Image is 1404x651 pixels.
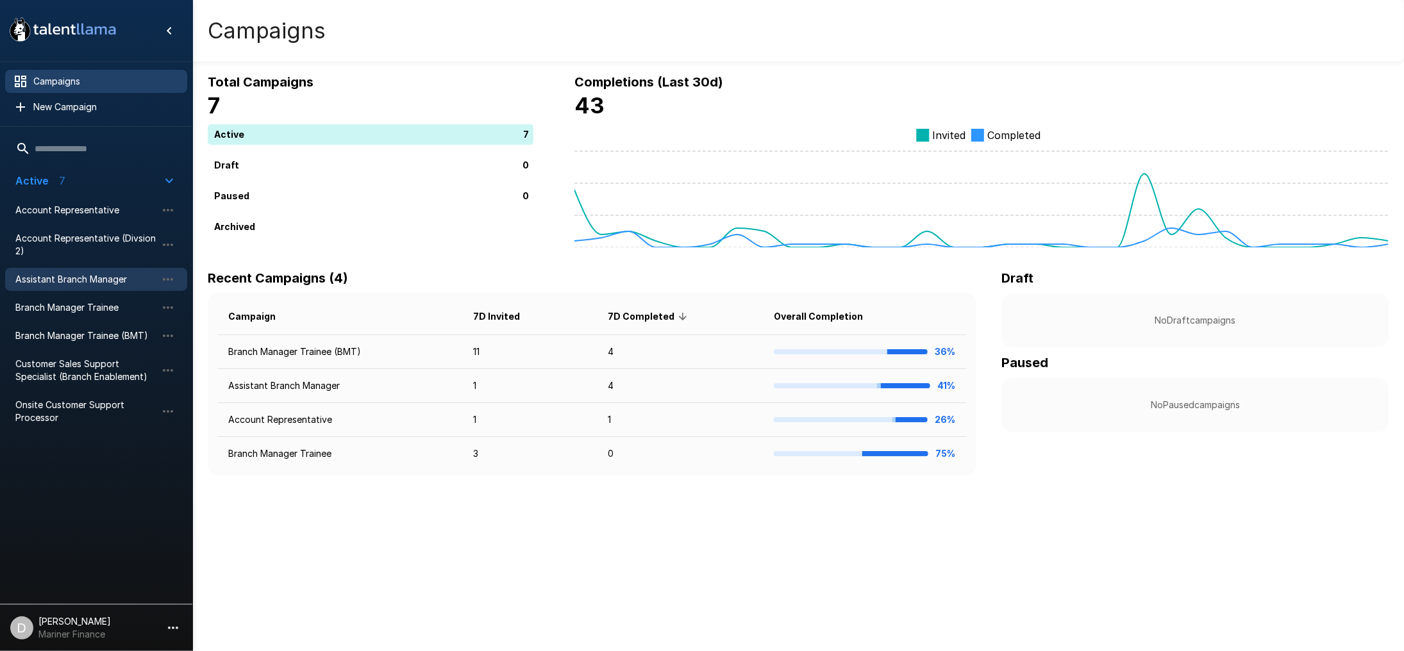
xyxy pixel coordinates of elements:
[218,335,463,369] td: Branch Manager Trainee (BMT)
[463,403,598,437] td: 1
[218,437,463,471] td: Branch Manager Trainee
[935,414,956,425] b: 26%
[1002,355,1049,370] b: Paused
[522,189,529,202] p: 0
[598,369,764,403] td: 4
[463,369,598,403] td: 1
[598,437,764,471] td: 0
[1023,314,1368,327] p: No Draft campaigns
[218,403,463,437] td: Account Representative
[463,335,598,369] td: 11
[1002,270,1034,286] b: Draft
[208,74,313,90] b: Total Campaigns
[598,335,764,369] td: 4
[523,128,529,141] p: 7
[218,369,463,403] td: Assistant Branch Manager
[936,448,956,459] b: 75%
[228,309,292,324] span: Campaign
[473,309,537,324] span: 7D Invited
[608,309,691,324] span: 7D Completed
[208,270,348,286] b: Recent Campaigns (4)
[208,92,220,119] b: 7
[463,437,598,471] td: 3
[1023,399,1368,411] p: No Paused campaigns
[522,158,529,172] p: 0
[598,403,764,437] td: 1
[574,74,723,90] b: Completions (Last 30d)
[938,380,956,391] b: 41%
[774,309,880,324] span: Overall Completion
[935,346,956,357] b: 36%
[208,17,326,44] h4: Campaigns
[574,92,605,119] b: 43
